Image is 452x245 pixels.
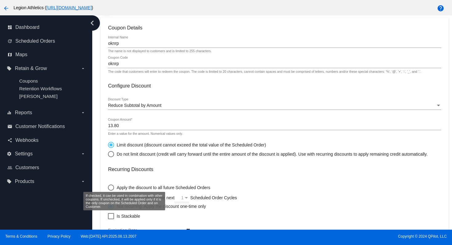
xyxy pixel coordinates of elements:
[48,234,71,239] a: Privacy Policy
[7,50,85,60] a: map Maps
[15,179,34,184] span: Products
[7,138,12,143] i: share
[7,36,85,46] a: update Scheduled Orders
[114,204,206,209] div: Not recurring. Apply the discount one-time only
[7,165,12,170] i: people_outline
[15,38,55,44] span: Scheduled Orders
[15,110,32,115] span: Reports
[19,86,62,91] a: Retention Workflows
[108,83,441,89] h3: Configure Discount
[15,138,38,143] span: Webhooks
[108,49,212,53] div: The name is not displayed to customers and is limited to 255 characters.
[108,103,441,108] mat-select: Discount Type
[108,123,441,128] input: Coupon Amount
[108,166,441,172] h3: Recurring Discounts
[7,25,12,30] i: dashboard
[108,41,441,46] input: Internal Name
[108,25,441,31] h3: Coupon Details
[7,179,12,184] i: local_offer
[15,52,27,57] span: Maps
[81,179,85,184] i: arrow_drop_down
[46,5,92,10] a: [URL][DOMAIN_NAME]
[108,103,161,108] span: Reduce Subtotal by Amount
[108,181,278,209] mat-radio-group: Select an option
[2,5,10,12] mat-icon: arrow_back
[14,5,93,10] span: Legion Athletics ( )
[181,195,184,200] span: 1
[7,22,85,32] a: dashboard Dashboard
[7,163,85,173] a: people_outline Customers
[114,142,266,147] div: Limit discount (discount cannot exceed the total value of the Scheduled Order)
[81,110,85,115] i: arrow_drop_down
[87,18,97,28] i: chevron_left
[114,194,278,200] div: Apply the discount for the next Scheduled Order Cycles
[108,61,441,66] input: Coupon Code
[81,234,137,239] a: Web:[DATE] API:2025.08.13.2007
[117,212,140,220] span: Is Stackable
[7,151,12,156] i: settings
[108,139,427,157] mat-radio-group: Select an option
[7,110,12,115] i: equalizer
[185,227,191,233] button: Open calendar
[19,78,38,84] a: Coupons
[81,66,85,71] i: arrow_drop_down
[7,122,85,131] a: email Customer Notifications
[7,39,12,44] i: update
[15,165,39,170] span: Customers
[19,94,57,99] a: [PERSON_NAME]
[114,152,427,157] div: Do not limit discount (credit will carry forward until the entire amount of the discount is appli...
[15,66,47,71] span: Retain & Grow
[7,52,12,57] i: map
[15,25,39,30] span: Dashboard
[81,151,85,156] i: arrow_drop_down
[108,70,421,74] div: The code that customers will enter to redeem the coupon. The code is limited to 20 characters, ca...
[7,66,12,71] i: local_offer
[108,132,183,136] div: Enter a value for the amount. Numerical values only.
[108,228,185,233] input: Expiration Date
[114,185,210,190] div: Apply the discount to all future Scheduled Orders
[437,5,444,12] mat-icon: help
[15,124,65,129] span: Customer Notifications
[5,234,37,239] a: Terms & Conditions
[7,135,85,145] a: share Webhooks
[15,151,33,157] span: Settings
[7,124,12,129] i: email
[231,234,447,239] span: Copyright © 2024 QPilot, LLC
